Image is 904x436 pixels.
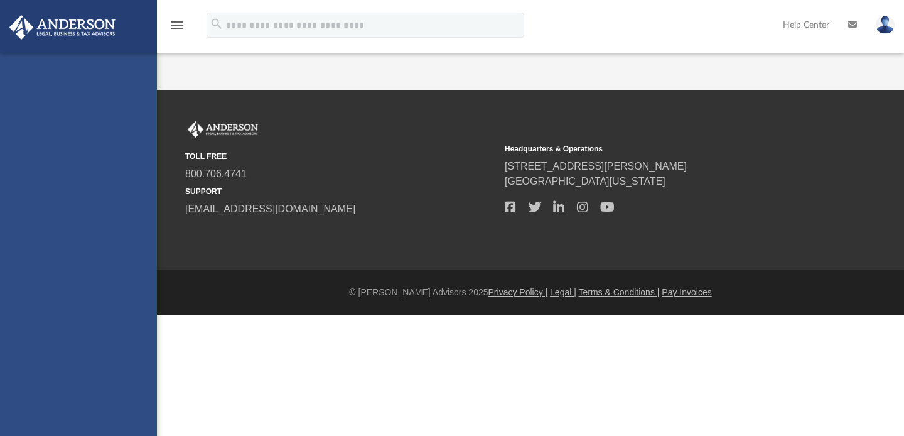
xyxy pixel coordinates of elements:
[550,287,576,297] a: Legal |
[505,176,665,187] a: [GEOGRAPHIC_DATA][US_STATE]
[169,24,185,33] a: menu
[876,16,895,34] img: User Pic
[185,204,355,214] a: [EMAIL_ADDRESS][DOMAIN_NAME]
[185,121,261,138] img: Anderson Advisors Platinum Portal
[185,168,247,179] a: 800.706.4741
[185,186,496,197] small: SUPPORT
[185,151,496,162] small: TOLL FREE
[579,287,660,297] a: Terms & Conditions |
[505,161,687,172] a: [STREET_ADDRESS][PERSON_NAME]
[210,17,223,31] i: search
[505,143,815,155] small: Headquarters & Operations
[488,287,548,297] a: Privacy Policy |
[662,287,711,297] a: Pay Invoices
[169,18,185,33] i: menu
[6,15,119,40] img: Anderson Advisors Platinum Portal
[157,286,904,299] div: © [PERSON_NAME] Advisors 2025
